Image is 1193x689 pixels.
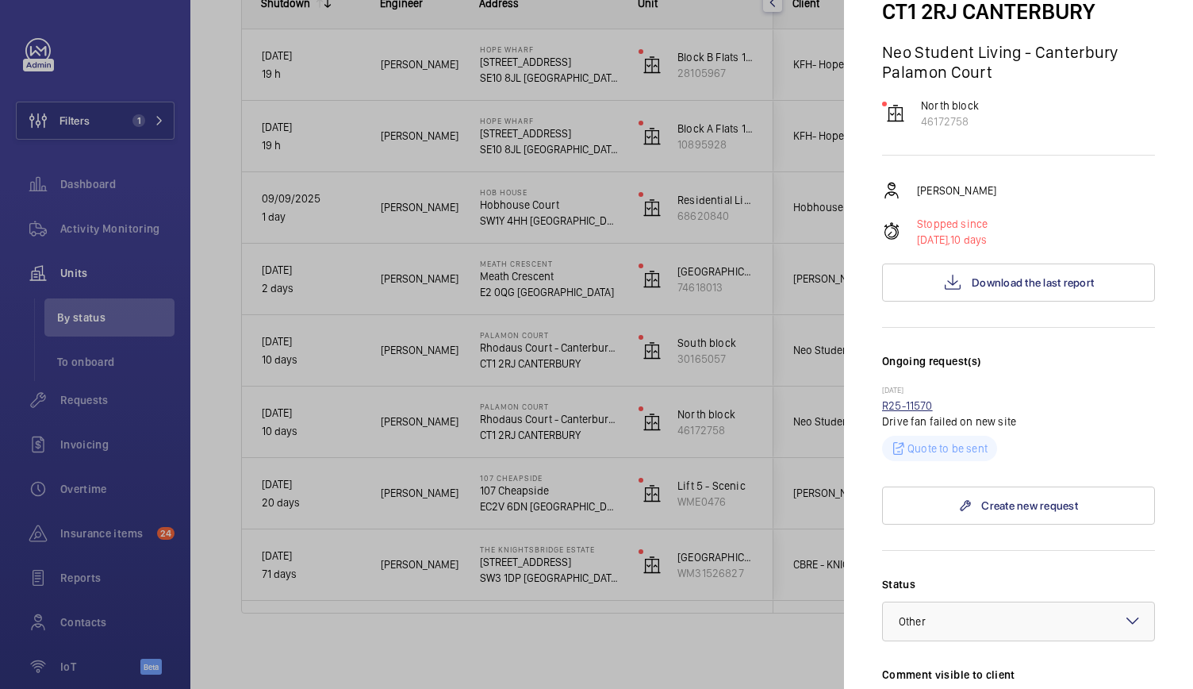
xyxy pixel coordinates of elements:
[921,98,979,114] p: North block
[917,233,950,246] span: [DATE],
[917,232,988,248] p: 10 days
[882,42,1155,82] p: Neo Student Living - Canterbury Palamon Court
[882,414,1155,429] p: Drive fan failed on new site
[921,114,979,129] p: 46172758
[882,667,1155,683] label: Comment visible to client
[882,353,1155,385] h3: Ongoing request(s)
[886,104,905,123] img: elevator.svg
[882,264,1155,302] button: Download the last report
[882,399,933,412] a: R25-11570
[899,615,926,628] span: Other
[882,487,1155,525] a: Create new request
[917,216,988,232] p: Stopped since
[917,183,996,198] p: [PERSON_NAME]
[882,576,1155,592] label: Status
[907,441,988,456] p: Quote to be sent
[882,385,1155,398] p: [DATE]
[972,276,1094,289] span: Download the last report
